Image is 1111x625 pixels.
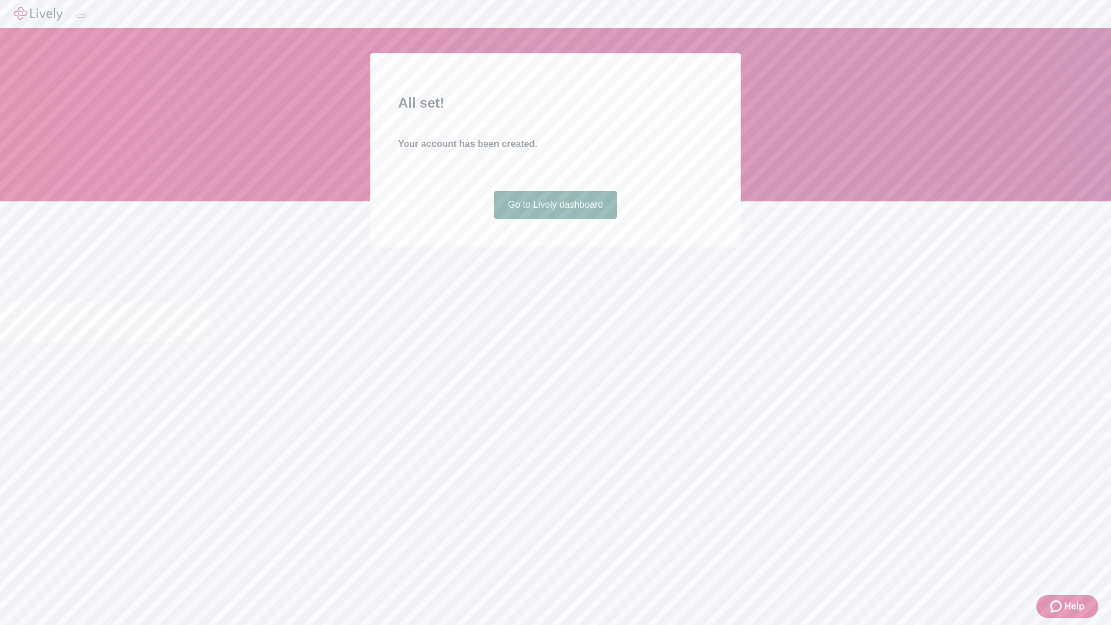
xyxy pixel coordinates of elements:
[76,14,86,18] button: Log out
[398,93,713,113] h2: All set!
[14,7,62,21] img: Lively
[1050,600,1064,613] svg: Zendesk support icon
[1036,595,1098,618] button: Zendesk support iconHelp
[1064,600,1084,613] span: Help
[398,137,713,151] h4: Your account has been created.
[494,191,617,219] a: Go to Lively dashboard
